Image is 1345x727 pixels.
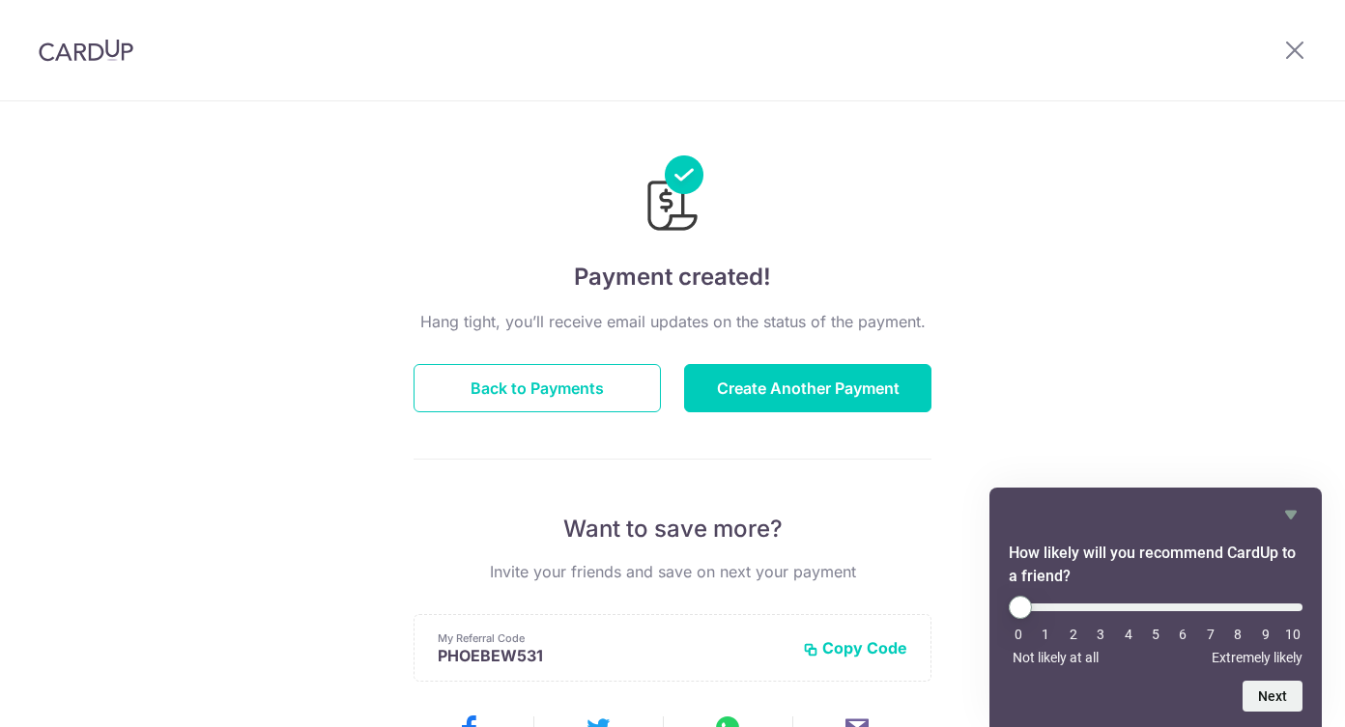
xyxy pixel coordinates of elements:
p: My Referral Code [438,630,787,646]
p: Want to save more? [414,514,931,545]
div: How likely will you recommend CardUp to a friend? Select an option from 0 to 10, with 0 being Not... [1009,503,1302,712]
li: 5 [1146,627,1165,642]
li: 7 [1201,627,1220,642]
p: PHOEBEW531 [438,646,787,665]
img: Payments [642,155,703,237]
li: 6 [1173,627,1192,642]
h4: Payment created! [414,260,931,294]
li: 2 [1064,627,1083,642]
button: Copy Code [803,638,907,657]
h2: How likely will you recommend CardUp to a friend? Select an option from 0 to 10, with 0 being Not... [1009,542,1302,588]
button: Create Another Payment [684,364,931,412]
li: 1 [1036,627,1055,642]
button: Back to Payments [414,364,661,412]
li: 3 [1091,627,1110,642]
button: Next question [1243,681,1302,712]
button: Hide survey [1279,503,1302,526]
div: How likely will you recommend CardUp to a friend? Select an option from 0 to 10, with 0 being Not... [1009,596,1302,665]
img: CardUp [39,39,133,62]
li: 10 [1283,627,1302,642]
li: 0 [1009,627,1028,642]
li: 9 [1256,627,1275,642]
p: Hang tight, you’ll receive email updates on the status of the payment. [414,310,931,333]
p: Invite your friends and save on next your payment [414,560,931,583]
li: 8 [1228,627,1247,642]
li: 4 [1119,627,1138,642]
span: Not likely at all [1013,650,1099,665]
span: Extremely likely [1212,650,1302,665]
